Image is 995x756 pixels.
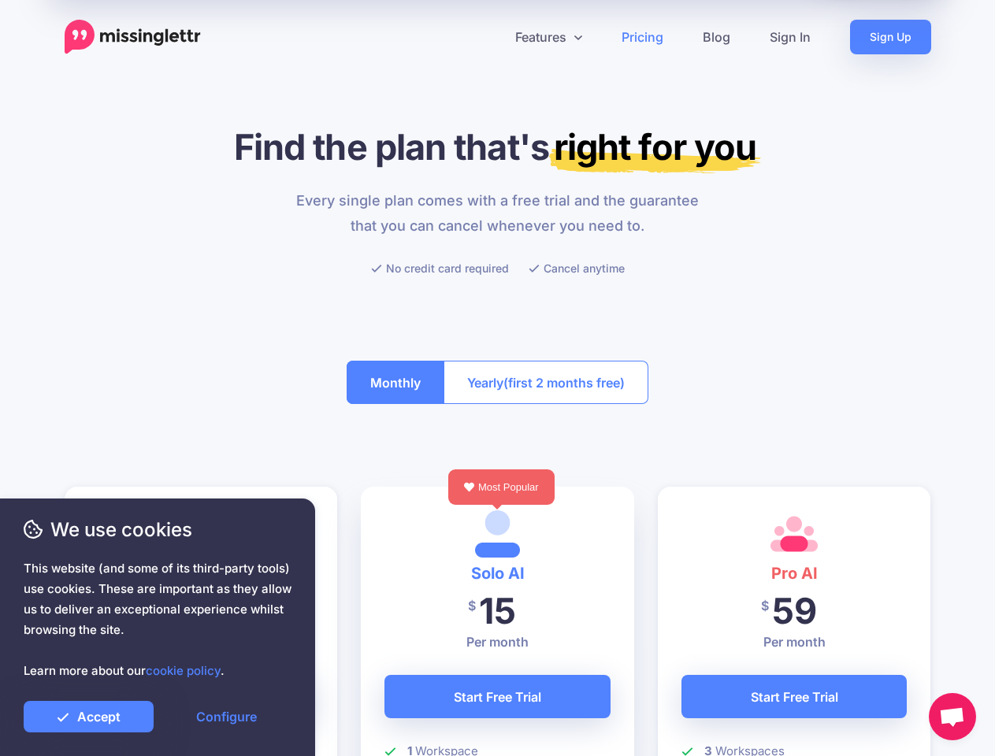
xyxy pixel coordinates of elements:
[681,561,908,586] h4: Pro AI
[24,701,154,732] a: Accept
[681,632,908,651] p: Per month
[503,370,625,395] span: (first 2 months free)
[24,558,291,681] span: This website (and some of its third-party tools) use cookies. These are important as they allow u...
[384,561,611,586] h4: Solo AI
[761,588,769,624] span: $
[602,20,683,54] a: Pricing
[162,701,291,732] a: Configure
[146,663,221,678] a: cookie policy
[448,469,555,505] div: Most Popular
[683,20,750,54] a: Blog
[468,588,476,624] span: $
[479,589,516,632] span: 15
[850,20,931,54] a: Sign Up
[65,20,201,54] a: Home
[347,361,444,404] button: Monthly
[65,125,931,169] h1: Find the plan that's
[444,361,648,404] button: Yearly(first 2 months free)
[24,516,291,543] span: We use cookies
[371,258,509,278] li: No credit card required
[287,188,708,239] p: Every single plan comes with a free trial and the guarantee that you can cancel whenever you need...
[529,258,625,278] li: Cancel anytime
[772,589,817,632] span: 59
[496,20,602,54] a: Features
[750,20,830,54] a: Sign In
[929,693,976,740] div: Open chat
[549,125,761,173] mark: right for you
[384,675,611,718] a: Start Free Trial
[384,632,611,651] p: Per month
[681,675,908,718] a: Start Free Trial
